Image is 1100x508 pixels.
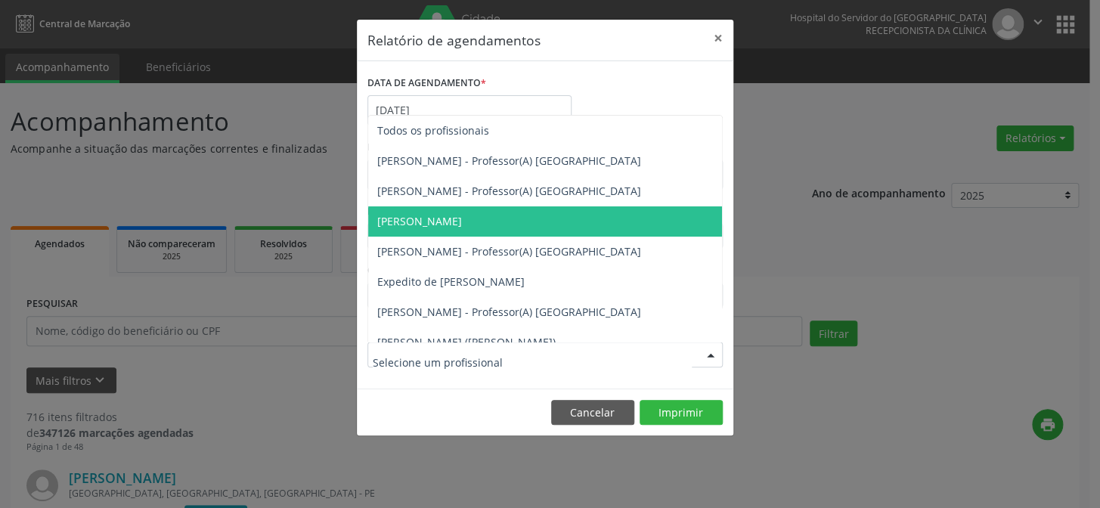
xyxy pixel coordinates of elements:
[377,274,525,289] span: Expedito de [PERSON_NAME]
[367,72,486,95] label: DATA DE AGENDAMENTO
[377,184,641,198] span: [PERSON_NAME] - Professor(A) [GEOGRAPHIC_DATA]
[377,153,641,168] span: [PERSON_NAME] - Professor(A) [GEOGRAPHIC_DATA]
[551,400,634,426] button: Cancelar
[377,214,462,228] span: [PERSON_NAME]
[640,400,723,426] button: Imprimir
[367,30,541,50] h5: Relatório de agendamentos
[377,335,556,349] span: [PERSON_NAME] ([PERSON_NAME])
[377,244,641,259] span: [PERSON_NAME] - Professor(A) [GEOGRAPHIC_DATA]
[367,95,572,125] input: Selecione uma data ou intervalo
[373,347,692,377] input: Selecione um profissional
[703,20,733,57] button: Close
[377,305,641,319] span: [PERSON_NAME] - Professor(A) [GEOGRAPHIC_DATA]
[377,123,489,138] span: Todos os profissionais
